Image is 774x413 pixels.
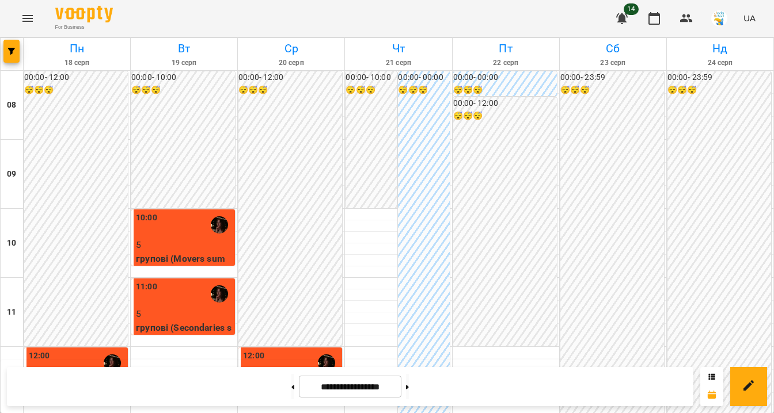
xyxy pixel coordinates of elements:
[55,24,113,31] span: For Business
[136,252,233,279] p: групові (Movers summer club 1)
[711,10,727,26] img: 38072b7c2e4bcea27148e267c0c485b2.jpg
[667,71,771,84] h6: 00:00 - 23:59
[739,7,760,29] button: UA
[7,237,16,250] h6: 10
[24,84,128,97] h6: 😴😴😴
[131,84,235,97] h6: 😴😴😴
[347,58,450,68] h6: 21 серп
[132,40,236,58] h6: Вт
[346,84,397,97] h6: 😴😴😴
[453,110,557,123] h6: 😴😴😴
[560,71,664,84] h6: 00:00 - 23:59
[669,58,772,68] h6: 24 серп
[25,40,128,58] h6: Пн
[561,58,665,68] h6: 23 серп
[136,307,233,321] p: 5
[243,350,264,362] label: 12:00
[14,5,41,32] button: Menu
[453,71,557,84] h6: 00:00 - 00:00
[669,40,772,58] h6: Нд
[454,58,557,68] h6: 22 серп
[7,306,16,319] h6: 11
[743,12,756,24] span: UA
[29,350,50,362] label: 12:00
[454,40,557,58] h6: Пт
[55,6,113,22] img: Voopty Logo
[131,71,235,84] h6: 00:00 - 10:00
[7,168,16,181] h6: 09
[211,216,228,234] img: Катерина Халимендик
[453,84,557,97] h6: 😴😴😴
[347,40,450,58] h6: Чт
[624,3,639,15] span: 14
[398,71,449,84] h6: 00:00 - 00:00
[136,212,157,224] label: 10:00
[561,40,665,58] h6: Сб
[453,97,557,110] h6: 00:00 - 12:00
[240,58,343,68] h6: 20 серп
[318,354,335,372] img: Катерина Халимендик
[240,40,343,58] h6: Ср
[560,84,664,97] h6: 😴😴😴
[24,71,128,84] h6: 00:00 - 12:00
[25,58,128,68] h6: 18 серп
[398,84,449,97] h6: 😴😴😴
[238,71,342,84] h6: 00:00 - 12:00
[136,281,157,293] label: 11:00
[238,84,342,97] h6: 😴😴😴
[346,71,397,84] h6: 00:00 - 10:00
[132,58,236,68] h6: 19 серп
[136,321,233,348] p: групові (Secondaries summer club 1)
[667,84,771,97] h6: 😴😴😴
[7,99,16,112] h6: 08
[211,285,228,303] img: Катерина Халимендик
[136,238,233,252] p: 5
[104,354,121,372] img: Катерина Халимендик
